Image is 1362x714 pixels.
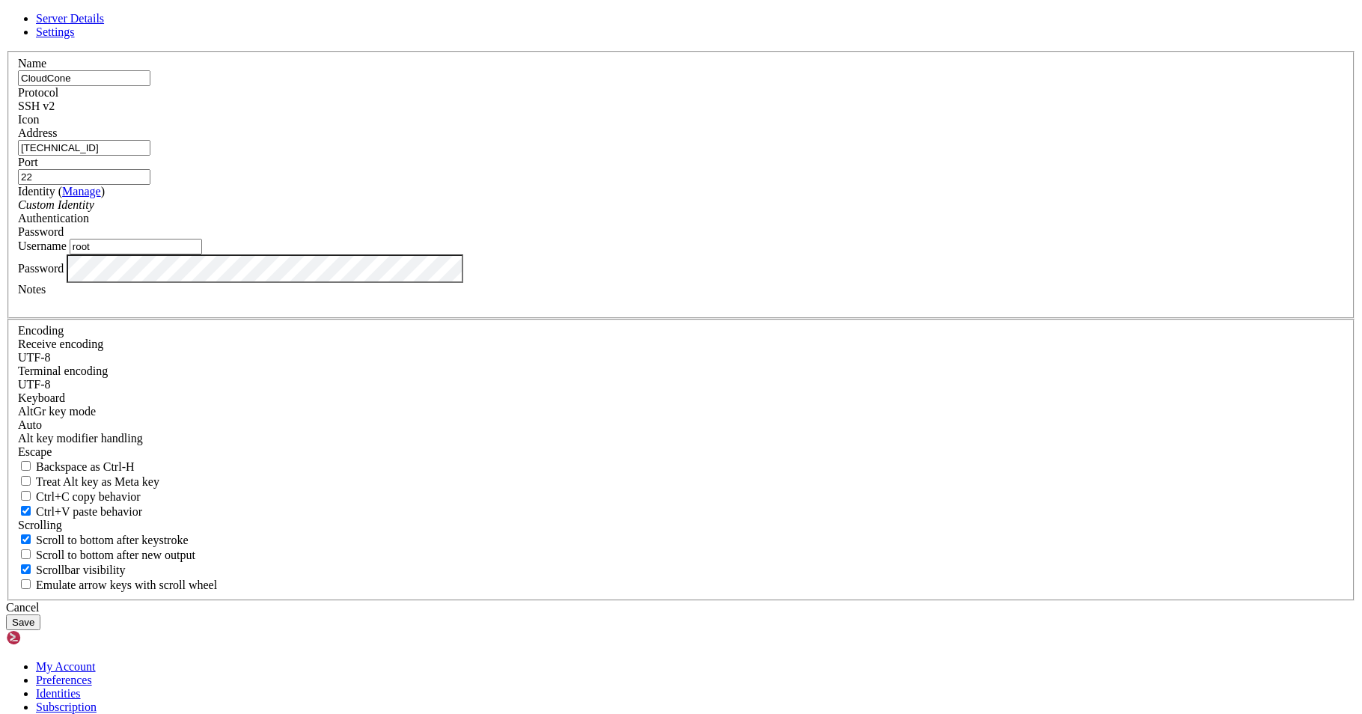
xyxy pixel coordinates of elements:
[18,364,108,377] label: The default terminal encoding. ISO-2022 enables character map translations (like graphics maps). ...
[36,564,126,576] span: Scrollbar visibility
[36,579,217,591] span: Emulate arrow keys with scroll wheel
[6,614,40,630] button: Save
[18,460,135,473] label: If true, the backspace should send BS ('\x08', aka ^H). Otherwise the backspace key should send '...
[18,261,64,274] label: Password
[18,169,150,185] input: Port Number
[18,338,103,350] label: Set the expected encoding for data received from the host. If the encodings do not match, visual ...
[21,534,31,544] input: Scroll to bottom after keystroke
[21,491,31,501] input: Ctrl+C copy behavior
[18,378,51,391] span: UTF-8
[62,185,101,198] a: Manage
[18,198,1344,212] div: Custom Identity
[18,212,89,225] label: Authentication
[18,405,96,418] label: Set the expected encoding for data received from the host. If the encodings do not match, visual ...
[36,25,75,38] a: Settings
[21,476,31,486] input: Treat Alt key as Meta key
[36,660,96,673] a: My Account
[70,239,202,254] input: Login Username
[36,687,81,700] a: Identities
[18,57,46,70] label: Name
[18,579,217,591] label: When using the alternative screen buffer, and DECCKM (Application Cursor Keys) is active, mouse w...
[18,86,58,99] label: Protocol
[18,490,141,503] label: Ctrl-C copies if true, send ^C to host if false. Ctrl-Shift-C sends ^C to host if true, copies if...
[18,418,42,431] span: Auto
[18,239,67,252] label: Username
[18,283,46,296] label: Notes
[18,351,1344,364] div: UTF-8
[36,490,141,503] span: Ctrl+C copy behavior
[18,100,55,112] span: SSH v2
[21,564,31,574] input: Scrollbar visibility
[18,534,189,546] label: Whether to scroll to the bottom on any keystroke.
[6,601,1356,614] div: Cancel
[18,432,143,445] label: Controls how the Alt key is handled. Escape: Send an ESC prefix. 8-Bit: Add 128 to the typed char...
[18,564,126,576] label: The vertical scrollbar mode.
[36,674,92,686] a: Preferences
[18,445,52,458] span: Escape
[6,630,92,645] img: Shellngn
[21,579,31,589] input: Emulate arrow keys with scroll wheel
[18,70,150,86] input: Server Name
[58,185,105,198] span: ( )
[18,198,94,211] i: Custom Identity
[18,519,62,531] label: Scrolling
[18,378,1344,391] div: UTF-8
[18,418,1344,432] div: Auto
[18,324,64,337] label: Encoding
[36,505,142,518] span: Ctrl+V paste behavior
[18,505,142,518] label: Ctrl+V pastes if true, sends ^V to host if false. Ctrl+Shift+V sends ^V to host if true, pastes i...
[18,113,39,126] label: Icon
[21,549,31,559] input: Scroll to bottom after new output
[18,100,1344,113] div: SSH v2
[21,506,31,516] input: Ctrl+V paste behavior
[18,445,1344,459] div: Escape
[36,549,195,561] span: Scroll to bottom after new output
[36,460,135,473] span: Backspace as Ctrl-H
[36,475,159,488] span: Treat Alt key as Meta key
[18,475,159,488] label: Whether the Alt key acts as a Meta key or as a distinct Alt key.
[18,225,1344,239] div: Password
[18,225,64,238] span: Password
[36,12,104,25] a: Server Details
[36,701,97,713] a: Subscription
[18,156,38,168] label: Port
[18,391,65,404] label: Keyboard
[18,126,57,139] label: Address
[18,351,51,364] span: UTF-8
[18,140,150,156] input: Host Name or IP
[36,534,189,546] span: Scroll to bottom after keystroke
[18,549,195,561] label: Scroll to bottom after new output.
[18,185,105,198] label: Identity
[21,461,31,471] input: Backspace as Ctrl-H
